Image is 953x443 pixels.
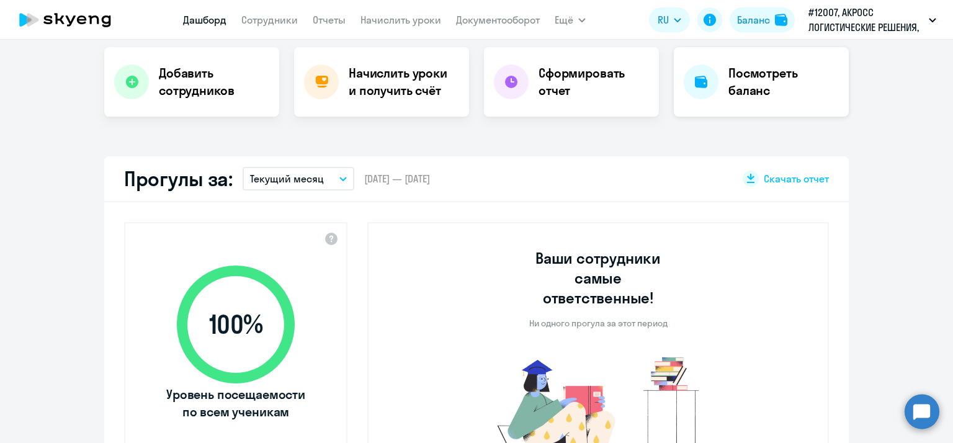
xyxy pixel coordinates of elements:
p: Текущий месяц [250,171,324,186]
a: Дашборд [183,14,226,26]
h4: Сформировать отчет [539,65,649,99]
button: #12007, АКРОСС ЛОГИСТИЧЕСКИЕ РЕШЕНИЯ, ООО [802,5,942,35]
h4: Добавить сотрудников [159,65,269,99]
div: Баланс [737,12,770,27]
span: Ещё [555,12,573,27]
p: Ни одного прогула за этот период [529,318,668,329]
a: Сотрудники [241,14,298,26]
a: Отчеты [313,14,346,26]
h4: Начислить уроки и получить счёт [349,65,457,99]
a: Начислить уроки [360,14,441,26]
span: RU [658,12,669,27]
button: Балансbalance [730,7,795,32]
span: 100 % [164,310,307,339]
p: #12007, АКРОСС ЛОГИСТИЧЕСКИЕ РЕШЕНИЯ, ООО [808,5,924,35]
span: Скачать отчет [764,172,829,186]
h3: Ваши сотрудники самые ответственные! [519,248,678,308]
img: balance [775,14,787,26]
span: [DATE] — [DATE] [364,172,430,186]
h2: Прогулы за: [124,166,233,191]
a: Документооборот [456,14,540,26]
h4: Посмотреть баланс [728,65,839,99]
button: Ещё [555,7,586,32]
span: Уровень посещаемости по всем ученикам [164,386,307,421]
button: RU [649,7,690,32]
button: Текущий месяц [243,167,354,190]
